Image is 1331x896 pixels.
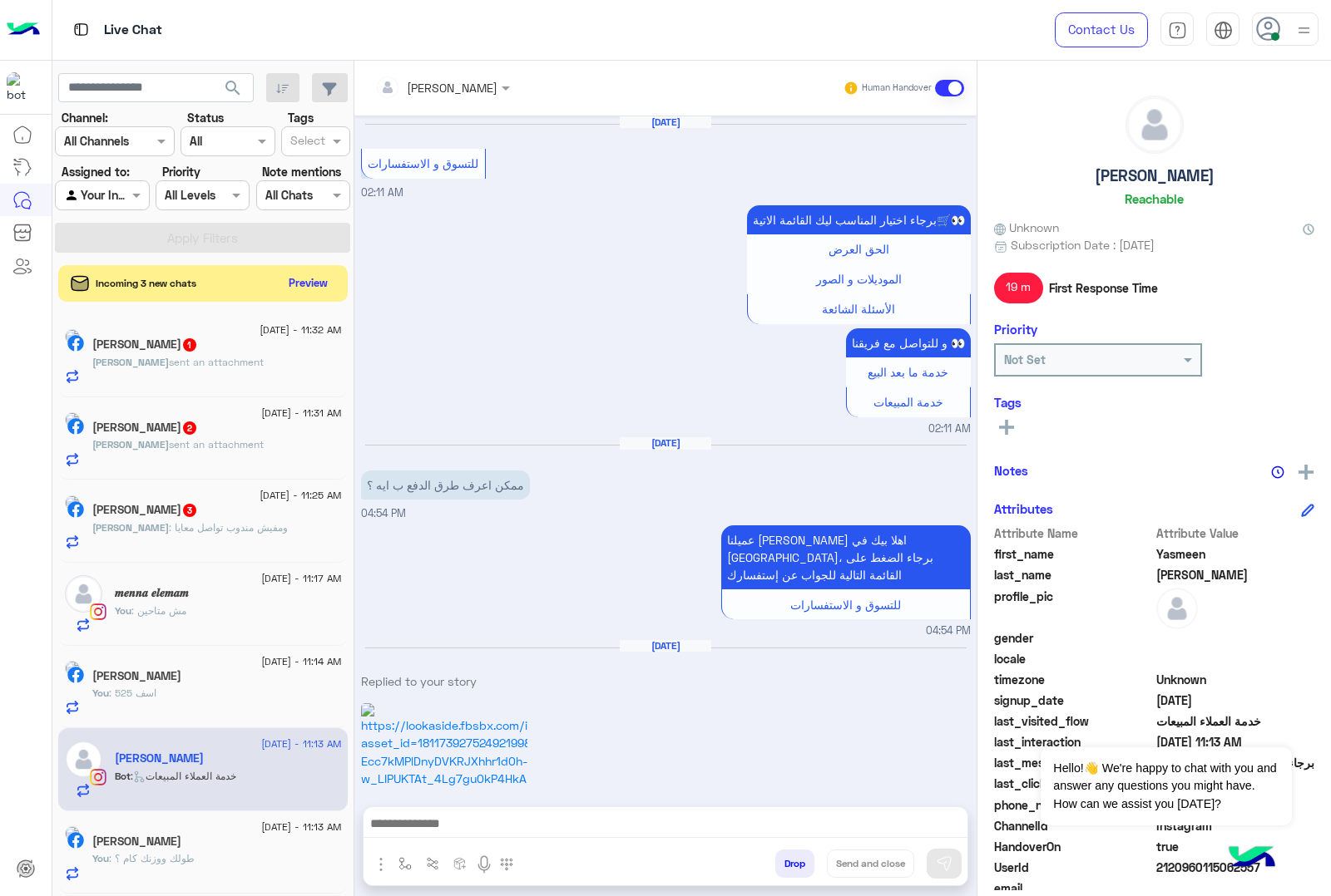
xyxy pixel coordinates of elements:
[92,438,169,450] span: [PERSON_NAME]
[92,669,181,683] h5: Mostafa Elshnawy
[92,834,181,849] h5: Omar Abdelzaher
[169,356,264,368] span: sent an attachment
[747,205,971,234] p: 30/6/2025, 2:11 AM
[1156,566,1315,583] span: Mohamed
[92,503,198,517] h5: Abdul-Rahman Moawad
[92,356,169,368] span: [PERSON_NAME]
[994,501,1053,516] h6: Attributes
[183,504,196,517] span: 3
[1156,524,1315,542] span: Attribute Value
[994,650,1153,667] span: locale
[1011,236,1155,254] span: Subscription Date : [DATE]
[7,12,40,47] img: Logo
[426,857,439,870] img: Trigger scenario
[926,623,971,639] span: 04:54 PM
[92,852,109,864] span: You
[994,273,1043,303] span: 19 m
[261,571,341,586] span: [DATE] - 11:17 AM
[994,463,1028,478] h6: Notes
[994,775,1153,792] span: last_clicked_button
[1214,21,1233,40] img: tab
[620,116,711,128] h6: [DATE]
[827,849,914,878] button: Send and close
[131,770,236,782] span: : خدمة العملاء المبيعات
[790,598,901,612] span: للتسوق و الاستفسارات
[92,421,198,435] h5: Abdelrahman Hossam
[92,337,198,352] h5: Karim Ahmed
[62,163,130,180] label: Assigned to:
[1125,191,1184,206] h6: Reachable
[1271,465,1284,479] img: notes
[223,78,243,98] span: search
[994,545,1153,563] span: first_name
[183,338,196,352] span: 1
[1049,279,1158,297] span: First Response Time
[453,857,467,870] img: create order
[65,661,80,676] img: picture
[994,671,1153,688] span: timezone
[1156,588,1198,629] img: defaultAdmin.png
[109,852,195,864] span: طولك ووزنك كام ؟
[162,163,200,180] label: Priority
[994,796,1153,814] span: phone_number
[1055,12,1148,47] a: Contact Us
[90,603,106,620] img: Instagram
[994,219,1059,236] span: Unknown
[92,521,169,534] span: [PERSON_NAME]
[62,109,108,126] label: Channel:
[1156,545,1315,563] span: Yasmeen
[260,322,341,337] span: [DATE] - 11:32 AM
[71,19,92,40] img: tab
[994,733,1153,751] span: last_interaction
[994,588,1153,626] span: profile_pic
[829,242,889,256] span: الحق العرض
[261,820,341,834] span: [DATE] - 11:13 AM
[620,640,711,652] h6: [DATE]
[994,395,1314,410] h6: Tags
[368,156,478,170] span: للتسوق و الاستفسارات
[282,271,335,295] button: Preview
[65,826,80,841] img: picture
[104,19,162,42] p: Live Chat
[67,335,84,352] img: Facebook
[131,604,186,617] span: مش متاحين
[261,406,341,421] span: [DATE] - 11:31 AM
[361,470,530,500] p: 11/7/2025, 4:54 PM
[721,525,971,589] p: 11/7/2025, 4:54 PM
[620,437,711,449] h6: [DATE]
[361,672,527,690] p: Replied to your story
[994,859,1153,876] span: UserId
[65,741,102,778] img: defaultAdmin.png
[1126,96,1183,153] img: defaultAdmin.png
[361,507,406,519] span: 04:54 PM
[1041,747,1291,825] span: Hello!👋 We're happy to chat with you and answer any questions you might have. How can we assist y...
[994,712,1153,730] span: last_visited_flow
[1299,465,1314,480] img: add
[1095,166,1215,185] h5: [PERSON_NAME]
[1168,21,1187,40] img: tab
[994,629,1153,647] span: gender
[65,575,102,613] img: defaultAdmin.png
[816,272,902,286] span: الموديلات و الصور
[1156,671,1315,688] span: Unknown
[994,524,1153,542] span: Attribute Name
[1156,859,1315,876] span: 2120960115062557
[868,365,948,379] span: خدمة ما بعد البيع
[115,751,204,766] h5: Yasmeen Mohamed
[65,329,80,344] img: picture
[1156,629,1315,647] span: null
[288,109,314,126] label: Tags
[398,857,412,870] img: select flow
[994,322,1037,337] h6: Priority
[500,858,513,871] img: make a call
[169,438,264,450] span: sent an attachment
[928,421,971,437] span: 02:11 AM
[994,817,1153,834] span: ChannelId
[994,838,1153,855] span: HandoverOn
[994,692,1153,709] span: signup_date
[775,849,814,878] button: Drop
[169,521,288,534] span: ومفيش مندوب تواصل معايا
[115,770,131,782] span: Bot
[65,412,80,427] img: picture
[994,754,1153,771] span: last_message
